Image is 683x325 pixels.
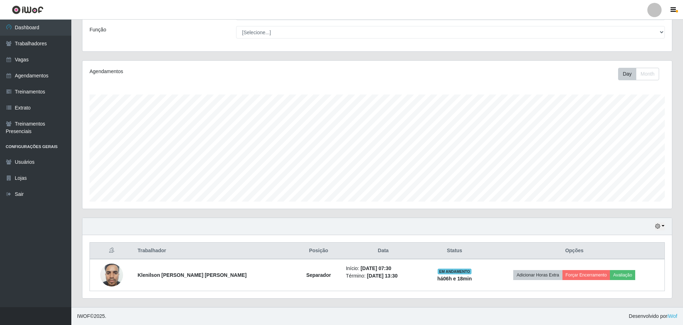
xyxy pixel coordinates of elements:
th: Data [342,243,425,259]
li: Início: [346,265,421,272]
strong: Klenilson [PERSON_NAME] [PERSON_NAME] [138,272,247,278]
th: Trabalhador [133,243,296,259]
button: Forçar Encerramento [562,270,610,280]
div: Toolbar with button groups [618,68,665,80]
button: Month [636,68,659,80]
div: Agendamentos [90,68,323,75]
span: EM ANDAMENTO [438,269,472,274]
th: Opções [484,243,665,259]
button: Avaliação [610,270,635,280]
div: First group [618,68,659,80]
th: Status [425,243,484,259]
button: Day [618,68,636,80]
time: [DATE] 07:30 [361,265,391,271]
a: iWof [667,313,677,319]
strong: Separador [306,272,331,278]
li: Término: [346,272,421,280]
strong: há 06 h e 18 min [437,276,472,281]
button: Adicionar Horas Extra [513,270,562,280]
span: IWOF [77,313,90,319]
time: [DATE] 13:30 [367,273,398,279]
img: 1735509810384.jpeg [100,260,123,290]
span: © 2025 . [77,313,106,320]
img: CoreUI Logo [12,5,44,14]
span: Desenvolvido por [629,313,677,320]
th: Posição [296,243,342,259]
label: Função [90,26,106,34]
